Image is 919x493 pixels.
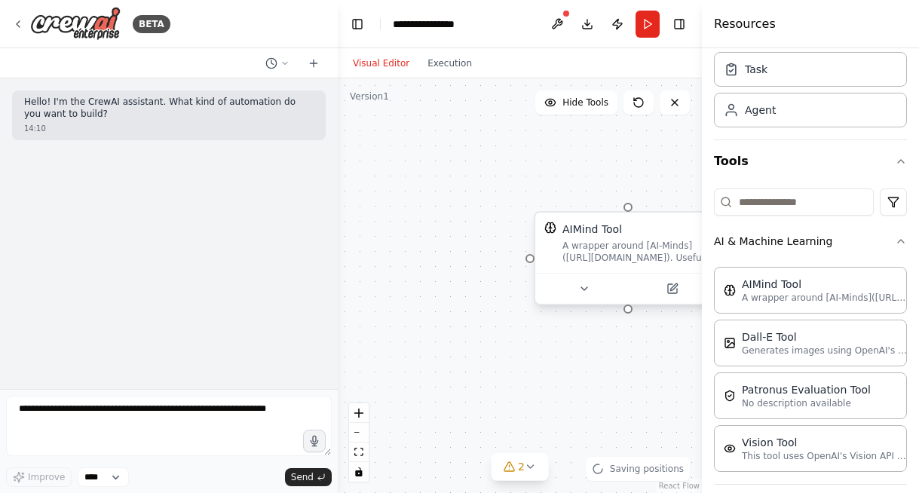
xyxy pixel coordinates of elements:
img: AIMindTool [724,284,736,296]
button: zoom out [349,423,369,442]
img: PatronusEvalTool [724,390,736,402]
a: React Flow attribution [659,482,700,490]
div: Agent [745,103,776,118]
button: Tools [714,140,907,182]
img: VisionTool [724,442,736,455]
button: Improve [6,467,72,487]
p: No description available [742,397,871,409]
button: Start a new chat [302,54,326,72]
div: AIMind Tool [562,222,622,237]
div: Patronus Evaluation Tool [742,382,871,397]
button: Switch to previous chat [259,54,296,72]
p: Hello! I'm the CrewAI assistant. What kind of automation do you want to build? [24,96,314,120]
div: Vision Tool [742,435,908,450]
div: Dall-E Tool [742,329,908,344]
button: Execution [418,54,481,72]
img: AIMindTool [544,222,556,234]
button: Hide right sidebar [669,14,690,35]
div: Version 1 [350,90,389,103]
span: 2 [518,459,525,474]
button: AI & Machine Learning [714,222,907,261]
button: Click to speak your automation idea [303,430,326,452]
div: AI & Machine Learning [714,261,907,484]
img: Logo [30,7,121,41]
div: 14:10 [24,123,314,134]
span: Improve [28,471,65,483]
div: BETA [133,15,170,33]
img: DallETool [724,337,736,349]
button: Visual Editor [344,54,418,72]
button: Send [285,468,332,486]
span: Saving positions [610,463,684,475]
button: toggle interactivity [349,462,369,482]
nav: breadcrumb [393,17,470,32]
p: A wrapper around [AI-Minds]([URL][DOMAIN_NAME]). Useful for when you need answers to questions fr... [742,292,908,304]
div: AIMind Tool [742,277,908,292]
div: A wrapper around [AI-Minds]([URL][DOMAIN_NAME]). Useful for when you need answers to questions fr... [562,240,712,264]
p: This tool uses OpenAI's Vision API to describe the contents of an image. [742,450,908,462]
button: 2 [491,453,549,481]
button: zoom in [349,403,369,423]
button: Open in side panel [630,280,715,298]
button: Hide left sidebar [347,14,368,35]
div: AIMindToolAIMind ToolA wrapper around [AI-Minds]([URL][DOMAIN_NAME]). Useful for when you need an... [534,214,722,308]
span: Hide Tools [562,96,608,109]
div: Crew [714,46,907,139]
button: fit view [349,442,369,462]
button: Hide Tools [535,90,617,115]
h4: Resources [714,15,776,33]
div: React Flow controls [349,403,369,482]
p: Generates images using OpenAI's Dall-E model. [742,344,908,357]
span: Send [291,471,314,483]
div: Task [745,62,767,77]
